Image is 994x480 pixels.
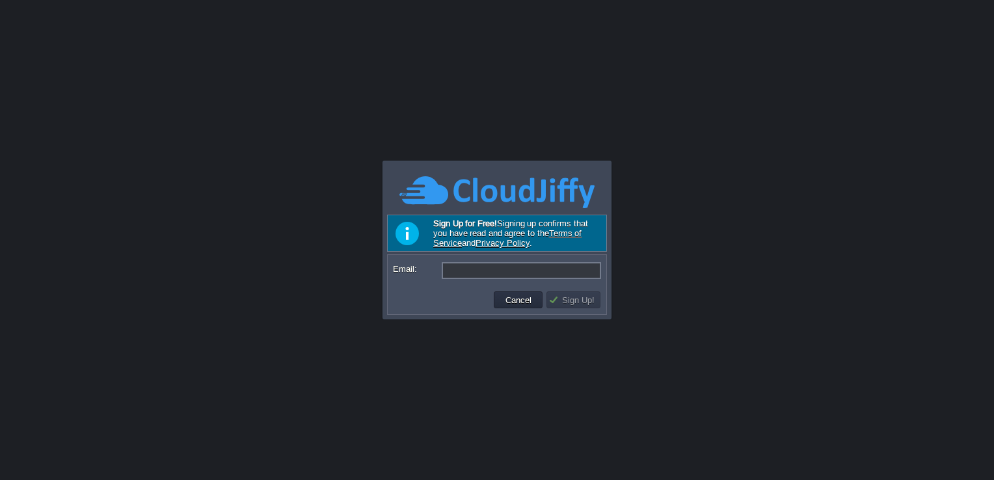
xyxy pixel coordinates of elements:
[433,228,582,248] a: Terms of Service
[548,294,598,306] button: Sign Up!
[387,215,607,252] div: Signing up confirms that you have read and agree to the and .
[393,262,440,276] label: Email:
[476,238,530,248] a: Privacy Policy
[502,294,535,306] button: Cancel
[399,174,595,210] img: CloudJiffy
[433,219,497,228] b: Sign Up for Free!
